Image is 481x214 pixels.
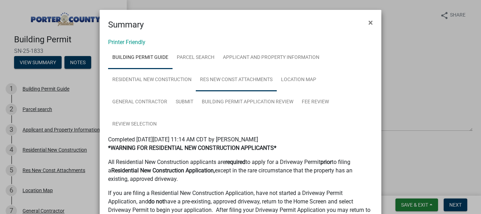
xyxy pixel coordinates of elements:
[171,91,198,114] a: Submit
[108,145,276,151] strong: *WARNING FOR RESIDENTIAL NEW CONSTRUCTION APPLICANTS*
[198,91,298,114] a: Building Permit Application Review
[108,136,258,143] span: Completed [DATE][DATE] 11:14 AM CDT by [PERSON_NAME]
[219,47,324,69] a: Applicant and Property Information
[363,13,379,32] button: Close
[108,39,145,45] a: Printer Friendly
[108,113,161,136] a: Review Selection
[108,69,196,91] a: Residential New Construction
[148,198,164,205] strong: do not
[173,47,219,69] a: Parcel search
[320,159,332,165] strong: prior
[298,91,333,114] a: Fee Review
[196,69,277,91] a: Res New Const Attachments
[111,167,215,174] strong: Residential New Construction Application,
[368,18,373,27] span: ×
[108,47,173,69] a: Building Permit Guide
[108,158,373,183] p: All Residential New Construction applicants are to apply for a Driveway Permit to filing a except...
[277,69,320,91] a: Location Map
[108,91,171,114] a: General Contractor
[108,18,144,31] h4: Summary
[225,159,245,165] strong: required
